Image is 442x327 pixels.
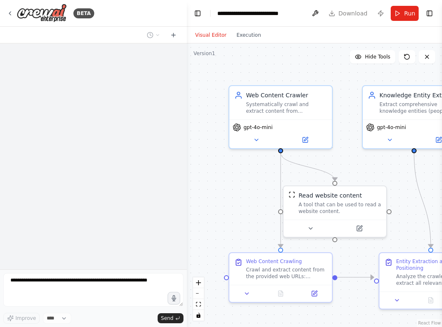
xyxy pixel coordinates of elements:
g: Edge from 9f2091df-9c47-4cb2-9e78-93310994aef8 to 86afc778-d362-4ad6-a17e-52aac2e2c3b5 [337,273,374,281]
nav: breadcrumb [217,9,279,18]
button: zoom in [193,277,204,288]
div: Systematically crawl and extract content from {web_urls}, converting web pages to structured mark... [246,101,327,114]
span: Hide Tools [365,53,390,60]
button: Open in side panel [300,289,329,299]
button: zoom out [193,288,204,299]
div: Web Content CrawlingCrawl and extract content from the provided web URLs: {web_urls}. For each UR... [229,252,333,303]
div: Web Content Crawler [246,91,327,99]
span: Send [161,315,173,322]
span: Improve [15,315,36,322]
div: React Flow controls [193,277,204,321]
button: toggle interactivity [193,310,204,321]
g: Edge from fdb43936-5f17-4461-8945-686439c17c97 to 86afc778-d362-4ad6-a17e-52aac2e2c3b5 [410,153,435,247]
span: gpt-4o-mini [377,124,406,131]
button: Hide left sidebar [192,8,203,19]
g: Edge from b81e22b2-a183-48a4-99c0-34b5c6162122 to 19678a48-3be9-47b2-bc8c-a0c22d3f9d28 [276,153,339,180]
img: ScrapeWebsiteTool [289,191,295,198]
button: Open in side panel [281,135,329,145]
button: Visual Editor [190,30,231,40]
div: BETA [73,8,94,18]
span: Run [404,9,415,18]
div: ScrapeWebsiteToolRead website contentA tool that can be used to read a website content. [283,185,387,238]
button: Improve [3,313,40,324]
div: A tool that can be used to read a website content. [299,201,381,215]
button: Execution [231,30,266,40]
button: Start a new chat [167,30,180,40]
img: Logo [17,4,67,23]
a: React Flow attribution [418,321,441,325]
div: Crawl and extract content from the provided web URLs: {web_urls}. For each URL, extract the full ... [246,266,327,280]
button: Click to speak your automation idea [168,292,180,304]
div: Read website content [299,191,362,200]
div: Web Content CrawlerSystematically crawl and extract content from {web_urls}, converting web pages... [229,85,333,149]
button: No output available [263,289,299,299]
div: Version 1 [193,50,215,57]
button: Send [158,313,183,323]
span: gpt-4o-mini [244,124,273,131]
button: fit view [193,299,204,310]
button: Hide Tools [350,50,395,63]
button: Show right sidebar [424,8,435,19]
g: Edge from b81e22b2-a183-48a4-99c0-34b5c6162122 to 9f2091df-9c47-4cb2-9e78-93310994aef8 [276,153,285,247]
button: Switch to previous chat [143,30,163,40]
div: Web Content Crawling [246,258,302,265]
button: Run [391,6,419,21]
button: Open in side panel [336,223,383,233]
